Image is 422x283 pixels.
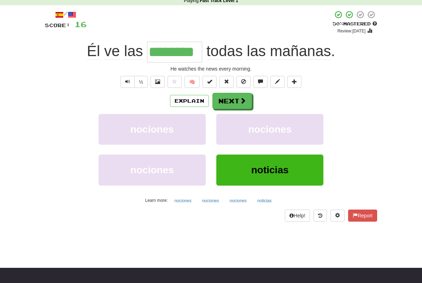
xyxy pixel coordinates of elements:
button: Add to collection (alt+a) [287,76,301,88]
button: nociones [99,114,206,145]
button: nociones [198,195,223,206]
span: mañanas [270,43,331,60]
button: 🧠 [184,76,200,88]
button: Round history (alt+y) [313,210,327,222]
span: ve [104,43,120,60]
button: Ignore sentence (alt+i) [236,76,251,88]
button: nociones [216,114,323,145]
button: Explain [170,95,209,107]
button: nociones [226,195,251,206]
button: Set this sentence to 100% Mastered (alt+m) [203,76,217,88]
button: nociones [171,195,195,206]
button: nociones [99,155,206,185]
button: Play sentence audio (ctl+space) [121,76,135,88]
span: nociones [130,164,174,175]
small: Review: [DATE] [338,29,366,34]
span: noticias [251,164,289,175]
span: nociones [130,124,174,135]
button: Show image (alt+x) [151,76,165,88]
div: Mastered [333,21,377,27]
button: Favorite sentence (alt+f) [168,76,182,88]
div: He watches the news every morning. [45,65,377,72]
button: Reset to 0% Mastered (alt+r) [219,76,234,88]
span: Él [87,43,100,60]
small: Learn more: [145,198,168,203]
button: Help! [285,210,310,222]
div: Text-to-speech controls [119,76,148,88]
span: 50 % [333,21,343,26]
span: las [247,43,266,60]
button: Discuss sentence (alt+u) [253,76,268,88]
button: noticias [216,155,323,185]
button: Edit sentence (alt+d) [270,76,285,88]
button: noticias [253,195,276,206]
span: todas [206,43,243,60]
button: Next [212,93,252,109]
span: Score: [45,22,70,28]
span: 16 [75,20,87,29]
button: ½ [134,76,148,88]
div: / [45,10,87,19]
span: nociones [248,124,292,135]
span: las [124,43,143,60]
button: Report [348,210,377,222]
span: . [202,43,335,60]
